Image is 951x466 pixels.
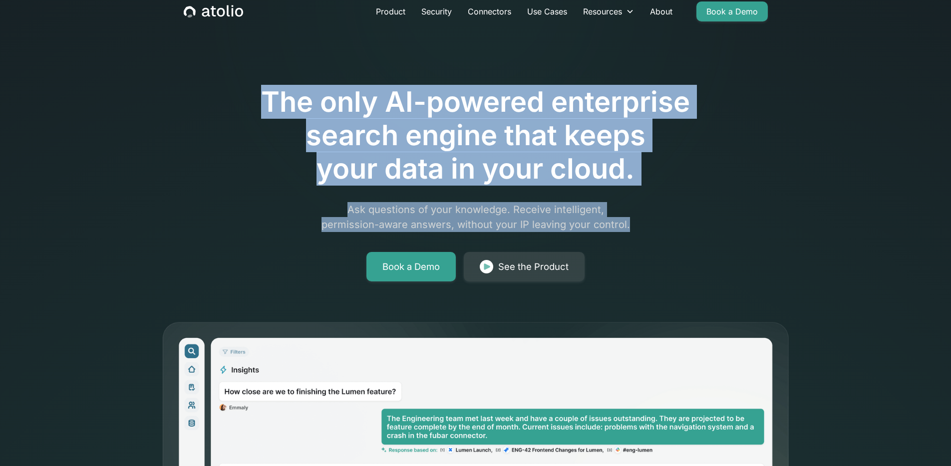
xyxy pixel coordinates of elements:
[519,1,575,21] a: Use Cases
[284,202,667,232] p: Ask questions of your knowledge. Receive intelligent, permission-aware answers, without your IP l...
[413,1,460,21] a: Security
[460,1,519,21] a: Connectors
[901,418,951,466] iframe: Chat Widget
[464,252,585,282] a: See the Product
[498,260,569,274] div: See the Product
[366,252,456,282] a: Book a Demo
[184,5,243,18] a: home
[696,1,768,21] a: Book a Demo
[220,85,731,186] h1: The only AI-powered enterprise search engine that keeps your data in your cloud.
[575,1,642,21] div: Resources
[368,1,413,21] a: Product
[642,1,680,21] a: About
[583,5,622,17] div: Resources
